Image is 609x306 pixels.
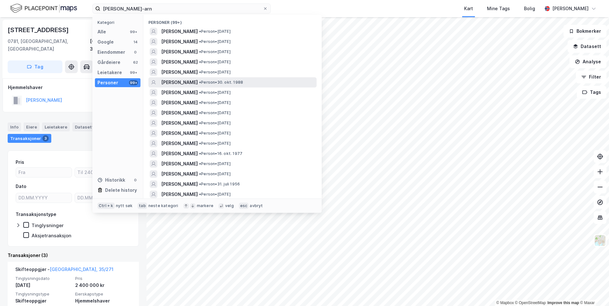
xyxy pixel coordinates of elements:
[90,38,139,53] div: [GEOGRAPHIC_DATA], 35/271
[199,110,231,115] span: Person • [DATE]
[15,297,71,305] div: Skifteoppgjør
[8,122,21,131] div: Info
[524,5,535,12] div: Bolig
[199,80,243,85] span: Person • 30. okt. 1988
[72,122,96,131] div: Datasett
[225,203,234,208] div: velg
[143,15,322,26] div: Personer (99+)
[199,59,201,64] span: •
[75,193,131,203] input: DD.MM.YYYY
[161,119,198,127] span: [PERSON_NAME]
[75,276,131,281] span: Pris
[97,203,115,209] div: Ctrl + k
[161,150,198,157] span: [PERSON_NAME]
[199,192,201,197] span: •
[133,50,138,55] div: 0
[199,131,231,136] span: Person • [DATE]
[199,141,201,146] span: •
[199,121,231,126] span: Person • [DATE]
[199,131,201,136] span: •
[138,203,147,209] div: tab
[97,48,125,56] div: Eiendommer
[105,186,137,194] div: Delete history
[199,90,231,95] span: Person • [DATE]
[16,158,24,166] div: Pris
[197,203,213,208] div: markere
[594,234,606,247] img: Z
[199,171,201,176] span: •
[133,177,138,183] div: 0
[8,252,139,259] div: Transaksjoner (3)
[161,170,198,178] span: [PERSON_NAME]
[8,38,90,53] div: 0781, [GEOGRAPHIC_DATA], [GEOGRAPHIC_DATA]
[42,135,49,142] div: 3
[15,276,71,281] span: Tinglysningsdato
[250,203,263,208] div: avbryt
[16,183,26,190] div: Dato
[199,59,231,65] span: Person • [DATE]
[161,191,198,198] span: [PERSON_NAME]
[161,48,198,56] span: [PERSON_NAME]
[161,180,198,188] span: [PERSON_NAME]
[199,161,231,166] span: Person • [DATE]
[199,70,201,74] span: •
[161,140,198,147] span: [PERSON_NAME]
[577,86,606,99] button: Tags
[75,297,131,305] div: Hjemmelshaver
[199,39,231,44] span: Person • [DATE]
[161,38,198,45] span: [PERSON_NAME]
[161,68,198,76] span: [PERSON_NAME]
[32,222,64,228] div: Tinglysninger
[199,49,201,54] span: •
[576,71,606,83] button: Filter
[199,192,231,197] span: Person • [DATE]
[199,29,201,34] span: •
[129,70,138,75] div: 99+
[515,301,546,305] a: OpenStreetMap
[133,60,138,65] div: 62
[8,60,62,73] button: Tag
[199,141,231,146] span: Person • [DATE]
[116,203,133,208] div: nytt søk
[199,151,242,156] span: Person • 16. okt. 1977
[15,282,71,289] div: [DATE]
[199,182,240,187] span: Person • 31. juli 1956
[199,29,231,34] span: Person • [DATE]
[487,5,510,12] div: Mine Tags
[15,291,71,297] span: Tinglysningstype
[42,122,70,131] div: Leietakere
[133,39,138,45] div: 14
[161,89,198,96] span: [PERSON_NAME]
[8,84,139,91] div: Hjemmelshaver
[161,58,198,66] span: [PERSON_NAME]
[97,79,118,87] div: Personer
[75,291,131,297] span: Eierskapstype
[24,122,39,131] div: Eiere
[32,233,71,239] div: Aksjetransaksjon
[75,282,131,289] div: 2 400 000 kr
[161,28,198,35] span: [PERSON_NAME]
[15,266,113,276] div: Skifteoppgjør -
[239,203,249,209] div: esc
[570,55,606,68] button: Analyse
[199,80,201,85] span: •
[129,29,138,34] div: 99+
[199,110,201,115] span: •
[10,3,77,14] img: logo.f888ab2527a4732fd821a326f86c7f29.svg
[97,59,120,66] div: Gårdeiere
[161,160,198,168] span: [PERSON_NAME]
[464,5,473,12] div: Kart
[129,80,138,85] div: 99+
[161,79,198,86] span: [PERSON_NAME]
[16,211,56,218] div: Transaksjonstype
[148,203,178,208] div: neste kategori
[8,25,70,35] div: [STREET_ADDRESS]
[8,134,51,143] div: Transaksjoner
[568,40,606,53] button: Datasett
[97,69,122,76] div: Leietakere
[199,70,231,75] span: Person • [DATE]
[16,168,72,177] input: Fra
[97,176,125,184] div: Historikk
[161,99,198,107] span: [PERSON_NAME]
[97,28,106,36] div: Alle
